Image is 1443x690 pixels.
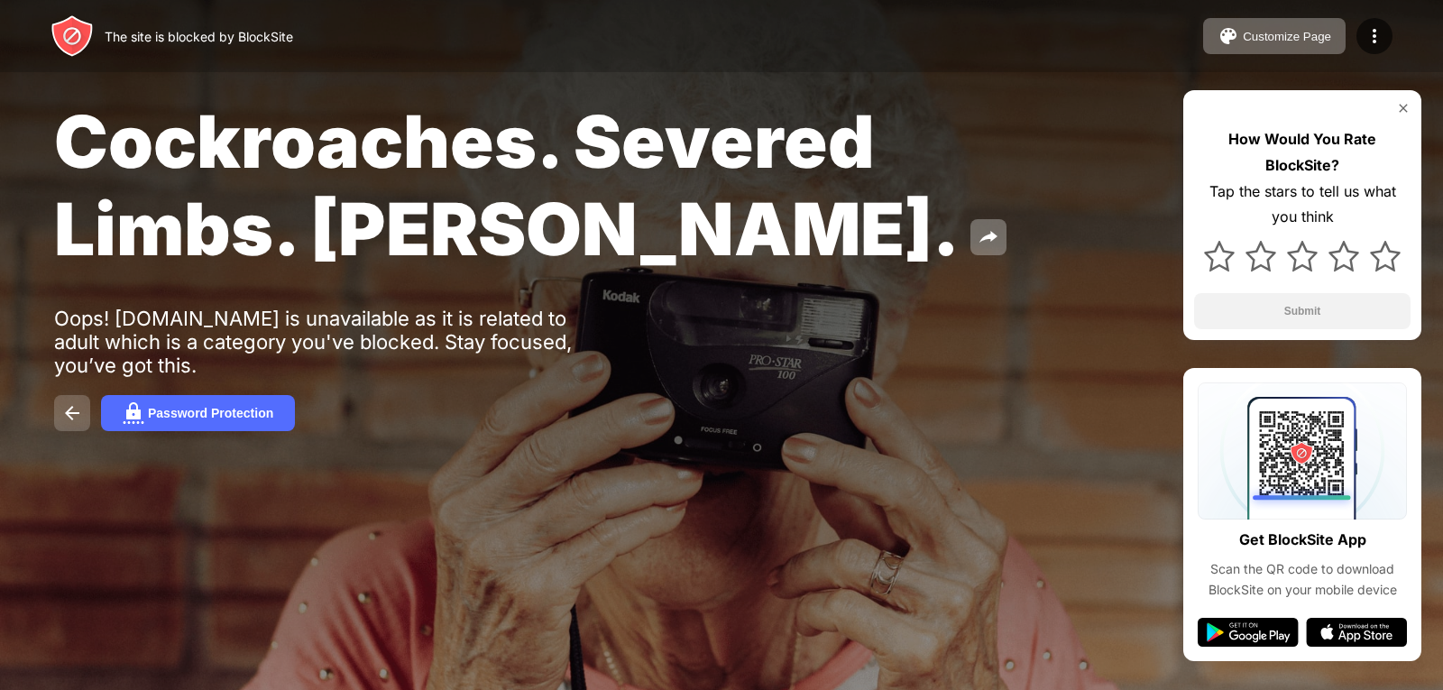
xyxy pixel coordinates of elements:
img: header-logo.svg [51,14,94,58]
img: star.svg [1287,241,1318,271]
div: Password Protection [148,406,273,420]
img: star.svg [1245,241,1276,271]
button: Submit [1194,293,1411,329]
div: How Would You Rate BlockSite? [1194,126,1411,179]
img: star.svg [1328,241,1359,271]
div: Tap the stars to tell us what you think [1194,179,1411,231]
img: star.svg [1204,241,1235,271]
img: star.svg [1370,241,1401,271]
div: Customize Page [1243,30,1331,43]
button: Password Protection [101,395,295,431]
div: Scan the QR code to download BlockSite on your mobile device [1198,559,1407,600]
div: Oops! [DOMAIN_NAME] is unavailable as it is related to adult which is a category you've blocked. ... [54,307,611,377]
div: Get BlockSite App [1239,527,1366,553]
img: pallet.svg [1218,25,1239,47]
button: Customize Page [1203,18,1346,54]
div: The site is blocked by BlockSite [105,29,293,44]
img: share.svg [978,226,999,248]
img: password.svg [123,402,144,424]
img: back.svg [61,402,83,424]
img: app-store.svg [1306,618,1407,647]
img: rate-us-close.svg [1396,101,1411,115]
img: menu-icon.svg [1364,25,1385,47]
span: Cockroaches. Severed Limbs. [PERSON_NAME]. [54,97,960,272]
img: google-play.svg [1198,618,1299,647]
